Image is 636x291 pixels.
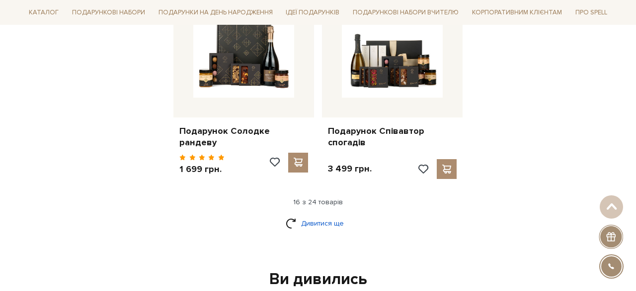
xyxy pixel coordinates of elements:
div: 16 з 24 товарів [21,198,615,207]
a: Дивитися ще [286,215,350,232]
a: Подарункові набори [68,5,149,20]
a: Про Spell [571,5,611,20]
a: Подарунки на День народження [155,5,277,20]
p: 1 699 грн. [179,164,225,175]
a: Каталог [25,5,63,20]
div: Ви дивились [31,269,605,290]
a: Ідеї подарунків [282,5,343,20]
a: Подарунок Співавтор спогадів [328,125,457,149]
a: Корпоративним клієнтам [468,5,566,20]
p: 3 499 грн. [328,163,372,175]
a: Подарунок Солодке рандеву [179,125,308,149]
a: Подарункові набори Вчителю [349,4,463,21]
